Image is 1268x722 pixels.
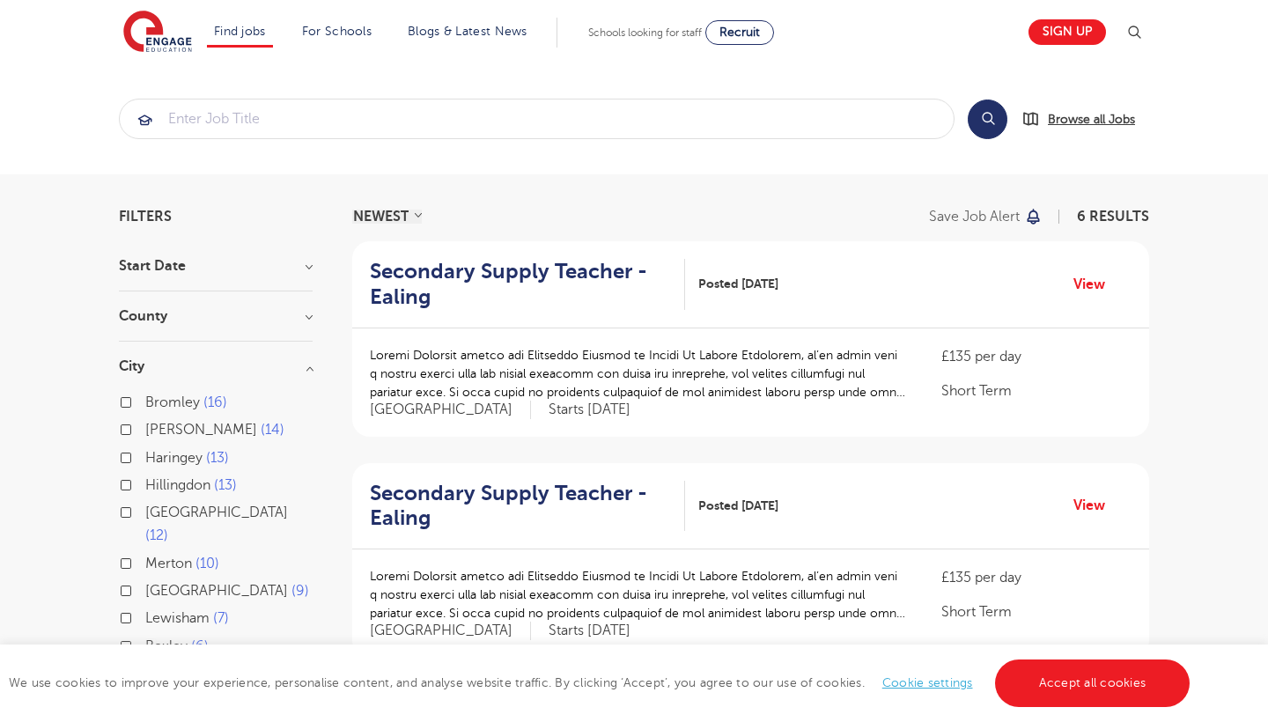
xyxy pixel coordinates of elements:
[203,394,227,410] span: 16
[145,556,192,571] span: Merton
[119,309,313,323] h3: County
[370,481,685,532] a: Secondary Supply Teacher - Ealing
[214,25,266,38] a: Find jobs
[145,610,210,626] span: Lewisham
[261,422,284,438] span: 14
[1028,19,1106,45] a: Sign up
[191,638,209,654] span: 6
[195,556,219,571] span: 10
[119,259,313,273] h3: Start Date
[370,346,906,402] p: Loremi Dolorsit ametco adi Elitseddo Eiusmod te Incidi Ut Labore Etdolorem, al’en admin veni q no...
[719,26,760,39] span: Recruit
[119,99,955,139] div: Submit
[705,20,774,45] a: Recruit
[145,477,157,489] input: Hillingdon 13
[549,622,630,640] p: Starts [DATE]
[119,210,172,224] span: Filters
[145,394,200,410] span: Bromley
[929,210,1043,224] button: Save job alert
[145,422,157,433] input: [PERSON_NAME] 14
[995,659,1191,707] a: Accept all cookies
[145,505,288,520] span: [GEOGRAPHIC_DATA]
[588,26,702,39] span: Schools looking for staff
[302,25,372,38] a: For Schools
[1077,209,1149,225] span: 6 RESULTS
[145,610,157,622] input: Lewisham 7
[370,567,906,623] p: Loremi Dolorsit ametco adi Elitseddo Eiusmod te Incidi Ut Labore Etdolorem, al’en admin veni q no...
[941,380,1132,402] p: Short Term
[145,556,157,567] input: Merton 10
[698,497,778,515] span: Posted [DATE]
[145,422,257,438] span: [PERSON_NAME]
[214,477,237,493] span: 13
[145,638,157,650] input: Bexley 6
[370,259,671,310] h2: Secondary Supply Teacher - Ealing
[9,676,1194,689] span: We use cookies to improve your experience, personalise content, and analyse website traffic. By c...
[882,676,973,689] a: Cookie settings
[120,99,954,138] input: Submit
[1021,109,1149,129] a: Browse all Jobs
[123,11,192,55] img: Engage Education
[941,346,1132,367] p: £135 per day
[213,610,229,626] span: 7
[119,359,313,373] h3: City
[408,25,527,38] a: Blogs & Latest News
[145,583,288,599] span: [GEOGRAPHIC_DATA]
[941,567,1132,588] p: £135 per day
[941,601,1132,623] p: Short Term
[549,401,630,419] p: Starts [DATE]
[145,505,157,516] input: [GEOGRAPHIC_DATA] 12
[370,259,685,310] a: Secondary Supply Teacher - Ealing
[145,638,188,654] span: Bexley
[291,583,309,599] span: 9
[929,210,1020,224] p: Save job alert
[145,527,168,543] span: 12
[145,477,210,493] span: Hillingdon
[145,450,203,466] span: Haringey
[145,450,157,461] input: Haringey 13
[1073,494,1118,517] a: View
[145,583,157,594] input: [GEOGRAPHIC_DATA] 9
[145,394,157,406] input: Bromley 16
[968,99,1007,139] button: Search
[370,401,531,419] span: [GEOGRAPHIC_DATA]
[206,450,229,466] span: 13
[370,622,531,640] span: [GEOGRAPHIC_DATA]
[698,275,778,293] span: Posted [DATE]
[1073,273,1118,296] a: View
[370,481,671,532] h2: Secondary Supply Teacher - Ealing
[1048,109,1135,129] span: Browse all Jobs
